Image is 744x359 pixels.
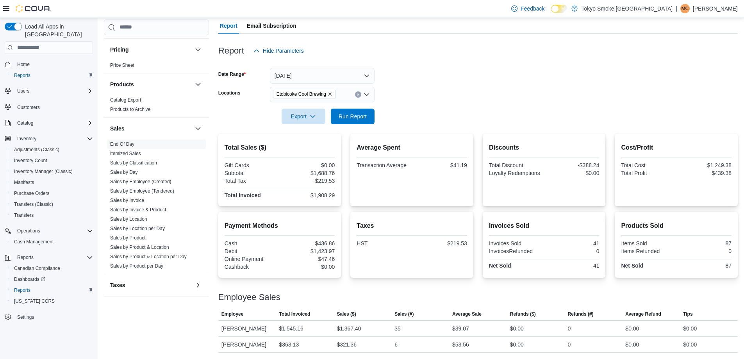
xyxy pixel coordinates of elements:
[193,80,203,89] button: Products
[8,274,96,285] a: Dashboards
[17,61,30,68] span: Home
[110,80,192,88] button: Products
[489,221,599,230] h2: Invoices Sold
[621,263,643,269] strong: Net Sold
[337,340,357,349] div: $321.36
[14,179,34,186] span: Manifests
[104,61,209,73] div: Pricing
[510,311,536,317] span: Refunds ($)
[225,248,278,254] div: Debit
[678,240,732,246] div: 87
[110,80,134,88] h3: Products
[110,207,166,213] a: Sales by Invoice & Product
[11,275,93,284] span: Dashboards
[218,71,246,77] label: Date Range
[683,324,697,333] div: $0.00
[193,280,203,290] button: Taxes
[281,192,335,198] div: $1,908.29
[14,212,34,218] span: Transfers
[218,90,241,96] label: Locations
[8,166,96,177] button: Inventory Manager (Classic)
[678,248,732,254] div: 0
[546,170,599,176] div: $0.00
[193,45,203,54] button: Pricing
[621,240,674,246] div: Items Sold
[22,23,93,38] span: Load All Apps in [GEOGRAPHIC_DATA]
[551,5,567,13] input: Dark Mode
[225,192,261,198] strong: Total Invoiced
[546,263,599,269] div: 41
[110,106,150,113] span: Products to Archive
[14,253,93,262] span: Reports
[14,201,53,207] span: Transfers (Classic)
[110,254,187,259] a: Sales by Product & Location per Day
[2,118,96,129] button: Catalog
[11,178,37,187] a: Manifests
[8,144,96,155] button: Adjustments (Classic)
[678,162,732,168] div: $1,249.38
[110,235,146,241] a: Sales by Product
[11,156,50,165] a: Inventory Count
[357,162,410,168] div: Transaction Average
[14,226,93,236] span: Operations
[337,324,361,333] div: $1,367.40
[14,134,39,143] button: Inventory
[11,200,93,209] span: Transfers (Classic)
[2,101,96,113] button: Customers
[110,198,144,203] a: Sales by Invoice
[680,4,690,13] div: Mitchell Catalano
[357,143,467,152] h2: Average Spent
[11,237,93,246] span: Cash Management
[14,312,93,322] span: Settings
[14,72,30,79] span: Reports
[8,236,96,247] button: Cash Management
[225,162,278,168] div: Gift Cards
[452,340,469,349] div: $53.56
[281,256,335,262] div: $47.46
[11,200,56,209] a: Transfers (Classic)
[14,102,93,112] span: Customers
[218,337,276,352] div: [PERSON_NAME]
[225,240,278,246] div: Cash
[8,263,96,274] button: Canadian Compliance
[414,240,467,246] div: $219.53
[2,225,96,236] button: Operations
[218,321,276,336] div: [PERSON_NAME]
[8,177,96,188] button: Manifests
[683,311,692,317] span: Tips
[678,263,732,269] div: 87
[2,311,96,323] button: Settings
[110,263,163,269] a: Sales by Product per Day
[14,59,93,69] span: Home
[2,59,96,70] button: Home
[110,46,192,54] button: Pricing
[110,281,192,289] button: Taxes
[621,170,674,176] div: Total Profit
[676,4,677,13] p: |
[110,216,147,222] span: Sales by Location
[279,324,303,333] div: $1,545.16
[14,134,93,143] span: Inventory
[2,252,96,263] button: Reports
[682,4,689,13] span: MC
[225,256,278,262] div: Online Payment
[337,311,356,317] span: Sales ($)
[16,5,51,13] img: Cova
[14,146,59,153] span: Adjustments (Classic)
[273,90,336,98] span: Etobicoke Cool Brewing
[14,239,54,245] span: Cash Management
[14,190,50,196] span: Purchase Orders
[508,1,548,16] a: Feedback
[683,340,697,349] div: $0.00
[110,169,138,175] span: Sales by Day
[110,62,134,68] span: Price Sheet
[8,285,96,296] button: Reports
[546,248,599,254] div: 0
[110,151,141,156] a: Itemized Sales
[218,293,280,302] h3: Employee Sales
[11,71,93,80] span: Reports
[110,141,134,147] span: End Of Day
[11,264,93,273] span: Canadian Compliance
[14,168,73,175] span: Inventory Manager (Classic)
[104,95,209,117] div: Products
